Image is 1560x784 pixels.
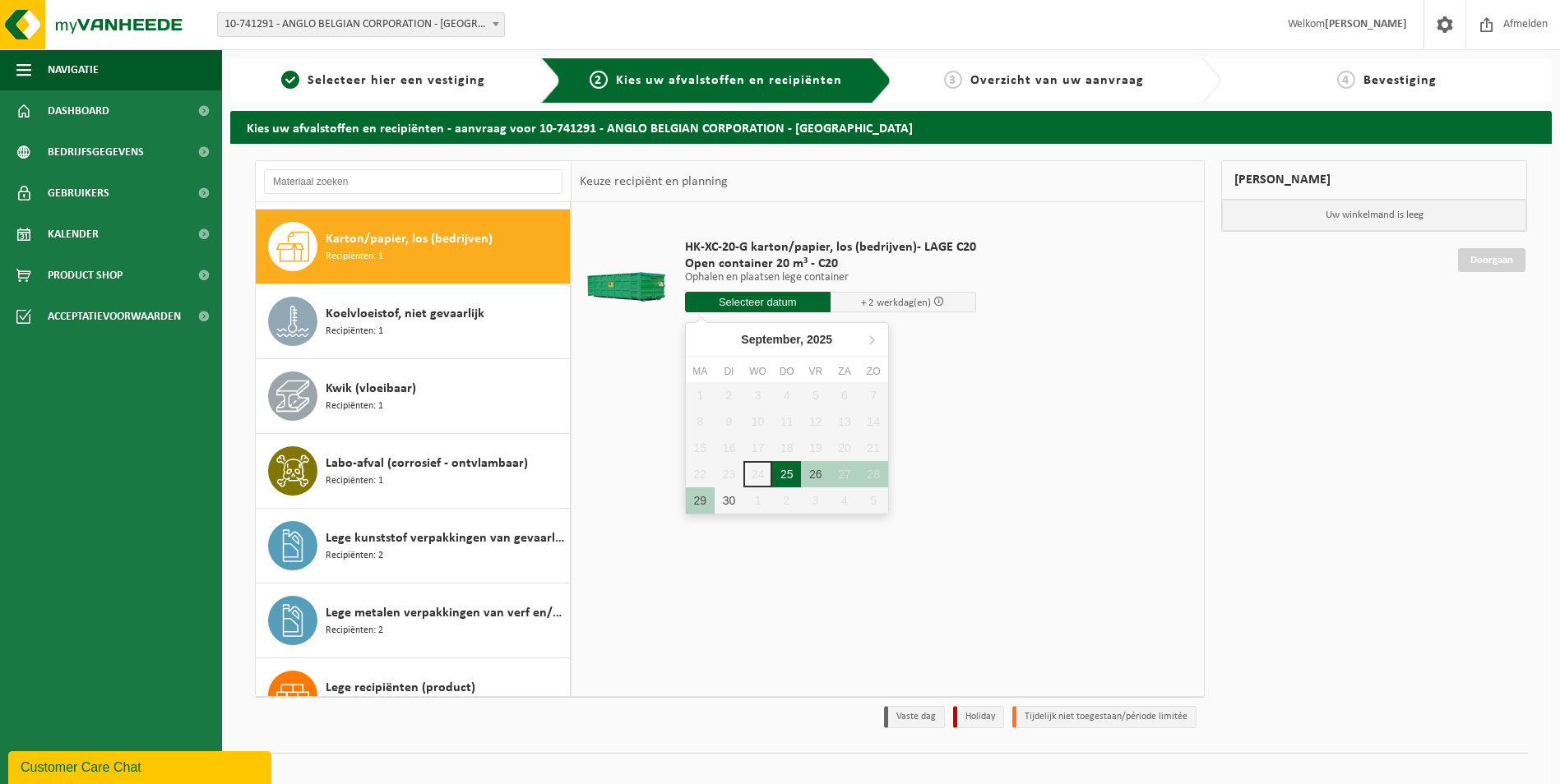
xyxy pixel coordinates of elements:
span: Recipiënten: 2 [326,623,383,639]
span: Karton/papier, los (bedrijven) [326,229,493,249]
span: Labo-afval (corrosief - ontvlambaar) [326,454,528,473]
button: Karton/papier, los (bedrijven) Recipiënten: 1 [256,210,571,284]
h2: Kies uw afvalstoffen en recipiënten - aanvraag voor 10-741291 - ANGLO BELGIAN CORPORATION - [GEOG... [230,111,1552,143]
div: 2 [772,487,801,514]
span: Bedrijfsgegevens [48,131,144,173]
div: Keuze recipiënt en planning [572,161,736,202]
span: Product Shop [48,255,123,296]
span: Lege recipiënten (product) [326,678,475,698]
span: Recipiënten: 1 [326,324,383,339]
li: Tijdelijk niet toegestaan/période limitée [1012,706,1197,728]
span: Koelvloeistof, niet gevaarlijk [326,304,484,324]
span: Lege metalen verpakkingen van verf en/of inkt (schraapschoon) [326,603,566,623]
span: Kwik (vloeibaar) [326,379,416,399]
span: Kalender [48,214,99,255]
button: Lege recipiënten (product) [256,658,571,733]
div: ma [686,363,715,380]
div: 26 [801,461,830,487]
span: + 2 werkdag(en) [861,297,931,308]
a: 1Selecteer hier een vestiging [238,71,528,90]
div: di [715,363,743,380]
i: 2025 [807,334,832,345]
div: za [830,363,859,380]
strong: [PERSON_NAME] [1325,18,1407,30]
span: Navigatie [48,49,99,90]
button: Koelvloeistof, niet gevaarlijk Recipiënten: 1 [256,284,571,359]
span: Kies uw afvalstoffen en recipiënten [616,74,842,87]
span: Selecteer hier een vestiging [308,74,485,87]
span: Gebruikers [48,173,109,214]
button: Lege kunststof verpakkingen van gevaarlijke stoffen Recipiënten: 2 [256,509,571,583]
span: Lege kunststof verpakkingen van gevaarlijke stoffen [326,528,566,548]
span: 4 [1337,71,1355,89]
span: Open container 20 m³ - C20 [685,256,976,272]
iframe: chat widget [8,748,275,784]
li: Holiday [953,706,1004,728]
span: 1 [281,71,299,89]
span: Overzicht van uw aanvraag [970,74,1144,87]
div: do [772,363,801,380]
input: Selecteer datum [685,292,831,312]
p: Ophalen en plaatsen lege container [685,272,976,284]
input: Materiaal zoeken [264,169,562,194]
span: 10-741291 - ANGLO BELGIAN CORPORATION - GENT [217,12,505,37]
button: Kwik (vloeibaar) Recipiënten: 1 [256,359,571,434]
span: Recipiënten: 1 [326,399,383,414]
div: 3 [801,487,830,514]
li: Vaste dag [884,706,945,728]
span: Bevestiging [1363,74,1437,87]
div: 29 [686,487,715,514]
div: 1 [743,487,772,514]
button: Lege metalen verpakkingen van verf en/of inkt (schraapschoon) Recipiënten: 2 [256,583,571,658]
div: wo [743,363,772,380]
span: Acceptatievoorwaarden [48,296,181,337]
span: HK-XC-20-G karton/papier, los (bedrijven)- LAGE C20 [685,239,976,256]
span: 10-741291 - ANGLO BELGIAN CORPORATION - GENT [218,13,504,36]
p: Uw winkelmand is leeg [1222,200,1526,231]
span: Recipiënten: 2 [326,548,383,564]
span: 3 [944,71,962,89]
span: Recipiënten: 1 [326,249,383,265]
div: September, [734,326,839,353]
div: zo [859,363,888,380]
a: Doorgaan [1458,248,1525,272]
span: Dashboard [48,90,109,131]
div: vr [801,363,830,380]
div: [PERSON_NAME] [1221,160,1527,200]
div: 25 [772,461,801,487]
div: 30 [715,487,743,514]
button: Labo-afval (corrosief - ontvlambaar) Recipiënten: 1 [256,434,571,509]
span: Recipiënten: 1 [326,473,383,489]
span: 2 [590,71,608,89]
